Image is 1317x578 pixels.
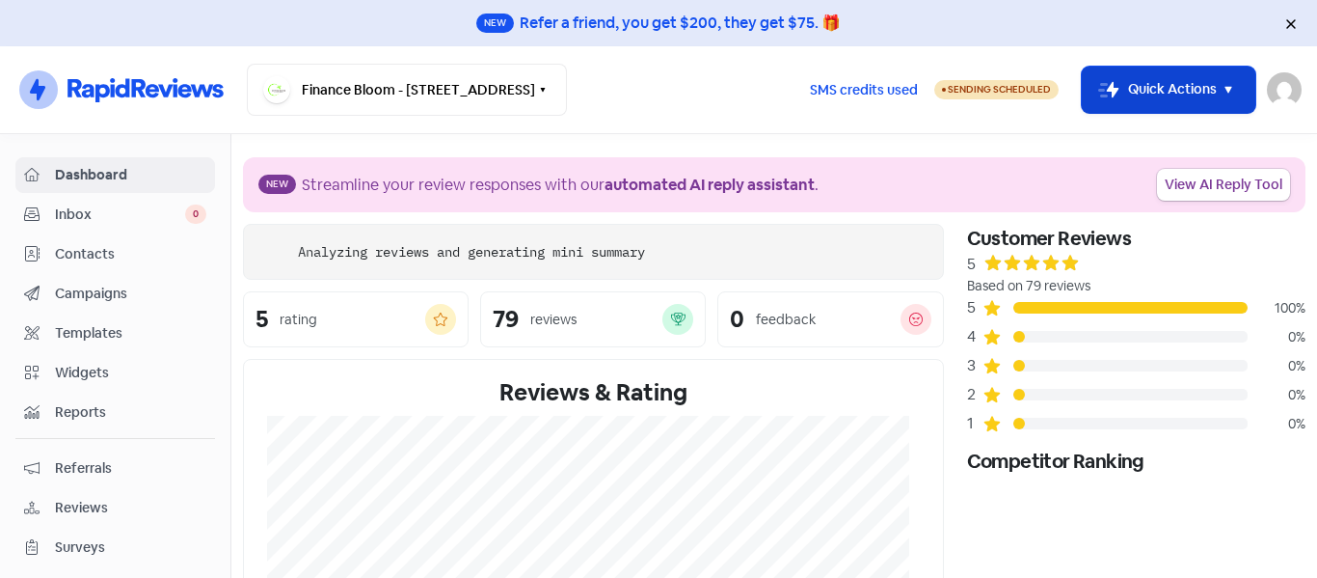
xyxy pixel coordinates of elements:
span: Sending Scheduled [948,83,1051,96]
a: Contacts [15,236,215,272]
span: Referrals [55,458,206,479]
div: Streamline your review responses with our . [302,174,819,197]
a: SMS credits used [793,78,934,98]
a: 0feedback [717,291,943,347]
div: 0% [1248,327,1305,347]
div: 3 [967,354,982,377]
div: 79 [493,308,519,331]
div: rating [280,310,317,330]
span: 0 [185,205,206,224]
div: feedback [756,310,816,330]
span: Templates [55,323,206,344]
a: Sending Scheduled [934,78,1059,101]
span: New [476,14,514,33]
a: Inbox 0 [15,197,215,233]
div: 0% [1248,385,1305,405]
a: Reviews [15,490,215,526]
div: 5 [255,308,268,331]
div: 0% [1248,356,1305,376]
div: reviews [530,310,577,330]
a: Surveys [15,530,215,565]
div: Competitor Ranking [967,447,1305,476]
div: 100% [1248,298,1305,318]
button: Finance Bloom - [STREET_ADDRESS] [247,64,567,116]
a: Templates [15,316,215,351]
span: SMS credits used [810,80,918,100]
a: View AI Reply Tool [1157,169,1290,201]
img: User [1267,72,1302,107]
div: 5 [967,296,982,319]
span: Widgets [55,363,206,383]
a: Dashboard [15,157,215,193]
div: 5 [967,253,976,276]
a: Referrals [15,451,215,486]
div: Refer a friend, you get $200, they get $75. 🎁 [520,12,841,35]
div: Based on 79 reviews [967,276,1305,296]
span: Dashboard [55,165,206,185]
a: Campaigns [15,276,215,312]
span: New [258,175,296,194]
div: 4 [967,325,982,348]
a: 79reviews [480,291,706,347]
a: Widgets [15,355,215,391]
button: Quick Actions [1082,67,1255,113]
div: 0 [730,308,744,331]
div: Analyzing reviews and generating mini summary [298,242,645,262]
a: 5rating [243,291,469,347]
a: Reports [15,395,215,430]
span: Reports [55,402,206,423]
span: Surveys [55,537,206,558]
div: 1 [967,412,982,435]
span: Contacts [55,244,206,264]
div: 2 [967,383,982,406]
b: automated AI reply assistant [605,175,815,195]
div: Reviews & Rating [267,375,920,410]
span: Inbox [55,205,185,225]
span: Reviews [55,498,206,518]
span: Campaigns [55,284,206,304]
div: 0% [1248,414,1305,434]
div: Customer Reviews [967,224,1305,253]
